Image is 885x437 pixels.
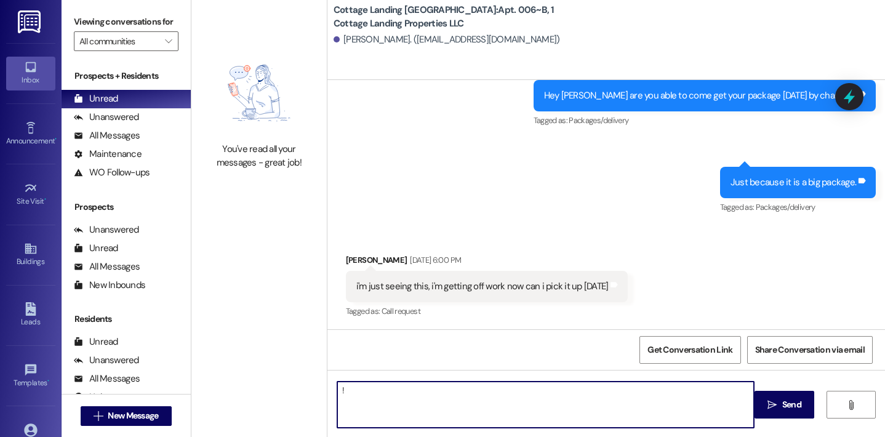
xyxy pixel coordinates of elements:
[74,335,118,348] div: Unread
[74,279,145,292] div: New Inbounds
[18,10,43,33] img: ResiDesk Logo
[6,57,55,90] a: Inbox
[44,195,46,204] span: •
[165,36,172,46] i: 
[755,343,865,356] span: Share Conversation via email
[720,198,876,216] div: Tagged as:
[731,176,856,189] div: Just because it is a big package.
[639,336,740,364] button: Get Conversation Link
[47,377,49,385] span: •
[755,391,814,419] button: Send
[74,12,178,31] label: Viewing conversations for
[74,148,142,161] div: Maintenance
[767,400,777,410] i: 
[6,178,55,211] a: Site Visit •
[382,306,420,316] span: Call request
[81,406,172,426] button: New Message
[74,166,150,179] div: WO Follow-ups
[74,92,118,105] div: Unread
[74,111,139,124] div: Unanswered
[74,354,139,367] div: Unanswered
[569,115,628,126] span: Packages/delivery
[6,359,55,393] a: Templates •
[74,372,140,385] div: All Messages
[55,135,57,143] span: •
[346,302,628,320] div: Tagged as:
[62,70,191,82] div: Prospects + Residents
[79,31,159,51] input: All communities
[74,129,140,142] div: All Messages
[407,254,461,267] div: [DATE] 6:00 PM
[747,336,873,364] button: Share Conversation via email
[334,33,560,46] div: [PERSON_NAME]. ([EMAIL_ADDRESS][DOMAIN_NAME])
[74,242,118,255] div: Unread
[337,382,755,428] textarea: !
[62,201,191,214] div: Prospects
[6,299,55,332] a: Leads
[6,238,55,271] a: Buildings
[544,89,857,102] div: Hey [PERSON_NAME] are you able to come get your package [DATE] by chance ?
[62,313,191,326] div: Residents
[356,280,609,293] div: i'm just seeing this, i'm getting off work now can i pick it up [DATE]
[74,223,139,236] div: Unanswered
[205,143,313,169] div: You've read all your messages - great job!
[647,343,732,356] span: Get Conversation Link
[334,4,580,30] b: Cottage Landing [GEOGRAPHIC_DATA]: Apt. 006~B, 1 Cottage Landing Properties LLC
[74,260,140,273] div: All Messages
[846,400,855,410] i: 
[74,391,126,404] div: Unknown
[782,398,801,411] span: Send
[534,111,876,129] div: Tagged as:
[94,411,103,421] i: 
[108,409,158,422] span: New Message
[756,202,815,212] span: Packages/delivery
[346,254,628,271] div: [PERSON_NAME]
[205,49,313,137] img: empty-state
